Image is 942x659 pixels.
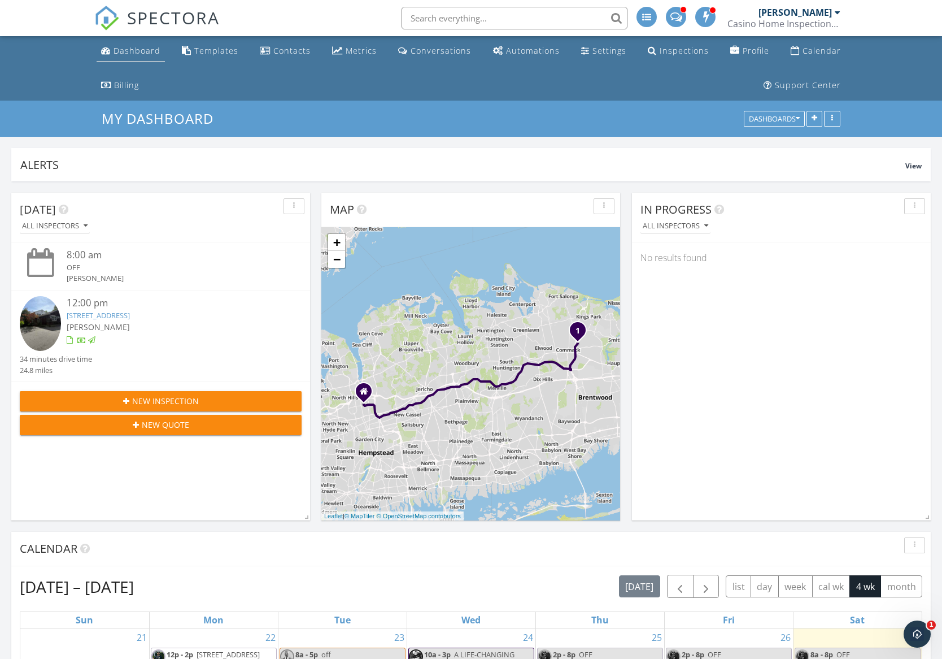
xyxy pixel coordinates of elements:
[693,575,719,598] button: Next
[20,354,92,365] div: 34 minutes drive time
[640,219,710,234] button: All Inspectors
[812,575,851,597] button: cal wk
[20,541,77,556] span: Calendar
[328,251,345,268] a: Zoom out
[521,628,535,647] a: Go to September 24, 2025
[377,513,461,519] a: © OpenStreetMap contributors
[67,310,130,320] a: [STREET_ADDRESS]
[134,628,149,647] a: Go to September 21, 2025
[506,45,560,56] div: Automations
[643,41,713,62] a: Inspections
[20,219,90,234] button: All Inspectors
[330,202,354,217] span: Map
[758,7,832,18] div: [PERSON_NAME]
[786,41,845,62] a: Calendar
[759,75,845,96] a: Support Center
[201,612,226,628] a: Monday
[142,419,189,431] span: New Quote
[194,45,238,56] div: Templates
[263,628,278,647] a: Go to September 22, 2025
[97,41,165,62] a: Dashboard
[649,628,664,647] a: Go to September 25, 2025
[177,41,243,62] a: Templates
[20,296,61,352] img: 9571590%2Fcover_photos%2F6TmEdc0t2Tebs6VsdqUm%2Fsmall.jpeg
[927,621,936,630] span: 1
[22,222,88,230] div: All Inspectors
[20,365,92,376] div: 24.8 miles
[67,273,278,284] div: [PERSON_NAME]
[904,621,931,648] iframe: Intercom live chat
[849,575,881,597] button: 4 wk
[67,322,130,332] span: [PERSON_NAME]
[721,612,737,628] a: Friday
[905,161,922,171] span: View
[394,41,476,62] a: Conversations
[332,612,353,628] a: Tuesday
[20,391,302,411] button: New Inspection
[726,41,774,62] a: Company Profile
[20,296,302,376] a: 12:00 pm [STREET_ADDRESS] [PERSON_NAME] 34 minutes drive time 24.8 miles
[489,41,564,62] a: Automations (Advanced)
[578,330,585,337] div: 28 Sycamore Ln , Commack, NY 11725
[255,41,315,62] a: Contacts
[803,45,841,56] div: Calendar
[346,45,377,56] div: Metrics
[778,628,793,647] a: Go to September 26, 2025
[321,511,464,521] div: |
[73,612,95,628] a: Sunday
[459,612,483,628] a: Wednesday
[643,222,708,230] div: All Inspectors
[67,296,278,310] div: 12:00 pm
[20,415,302,435] button: New Quote
[778,575,813,597] button: week
[20,575,134,598] h2: [DATE] – [DATE]
[127,6,220,29] span: SPECTORA
[749,115,800,123] div: Dashboards
[751,575,779,597] button: day
[364,391,370,398] div: 18 Hilltop Place, Albertson NY 11507
[20,157,905,172] div: Alerts
[324,513,343,519] a: Leaflet
[20,202,56,217] span: [DATE]
[97,75,143,96] a: Billing
[402,7,627,29] input: Search everything...
[328,41,381,62] a: Metrics
[94,6,119,31] img: The Best Home Inspection Software - Spectora
[848,612,867,628] a: Saturday
[344,513,375,519] a: © MapTiler
[577,41,631,62] a: Settings
[67,262,278,273] div: OFF
[592,45,626,56] div: Settings
[880,575,922,597] button: month
[392,628,407,647] a: Go to September 23, 2025
[132,395,199,407] span: New Inspection
[743,45,769,56] div: Profile
[575,327,580,335] i: 1
[328,234,345,251] a: Zoom in
[114,80,139,90] div: Billing
[640,202,712,217] span: In Progress
[411,45,471,56] div: Conversations
[660,45,709,56] div: Inspections
[744,111,805,127] button: Dashboards
[726,575,751,597] button: list
[632,242,931,273] div: No results found
[727,18,840,29] div: Casino Home Inspections LLC
[775,80,841,90] div: Support Center
[102,109,223,128] a: My Dashboard
[589,612,611,628] a: Thursday
[114,45,160,56] div: Dashboard
[67,248,278,262] div: 8:00 am
[667,575,694,598] button: Previous
[619,575,660,597] button: [DATE]
[273,45,311,56] div: Contacts
[94,15,220,39] a: SPECTORA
